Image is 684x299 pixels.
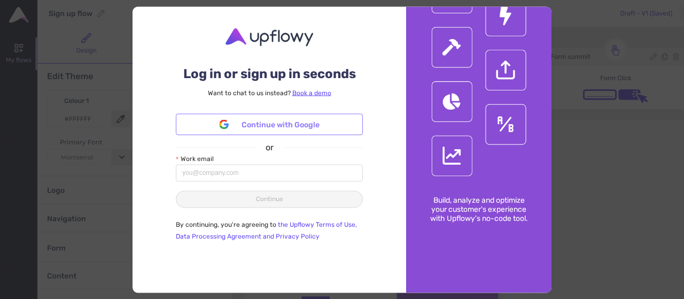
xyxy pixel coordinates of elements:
[176,190,363,208] button: Continue
[176,154,214,164] label: Work email
[176,114,363,135] button: Continue with Google
[176,85,363,99] div: Want to chat to us instead?
[257,141,282,154] span: or
[292,89,331,97] a: Book a demo
[224,28,315,46] img: Upflowy logo
[176,56,363,85] div: Log in or sign up in seconds
[242,119,320,131] span: Continue with Google
[176,164,363,181] input: Work email
[406,180,551,239] p: Build, analyze and optimize your customer's experience with Upflowy's no-code tool.
[428,6,530,180] img: Featured
[176,218,363,242] p: By continuing, you're agreeing to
